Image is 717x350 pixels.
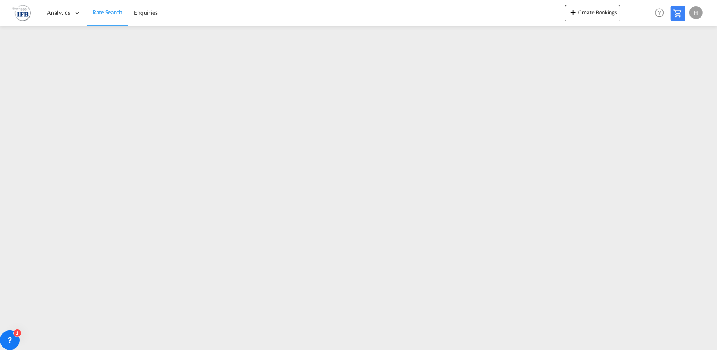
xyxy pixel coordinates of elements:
[689,6,703,19] div: H
[653,6,671,21] div: Help
[92,9,122,16] span: Rate Search
[12,4,31,22] img: b628ab10256c11eeb52753acbc15d091.png
[653,6,666,20] span: Help
[568,7,578,17] md-icon: icon-plus 400-fg
[47,9,70,17] span: Analytics
[134,9,158,16] span: Enquiries
[565,5,620,21] button: icon-plus 400-fgCreate Bookings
